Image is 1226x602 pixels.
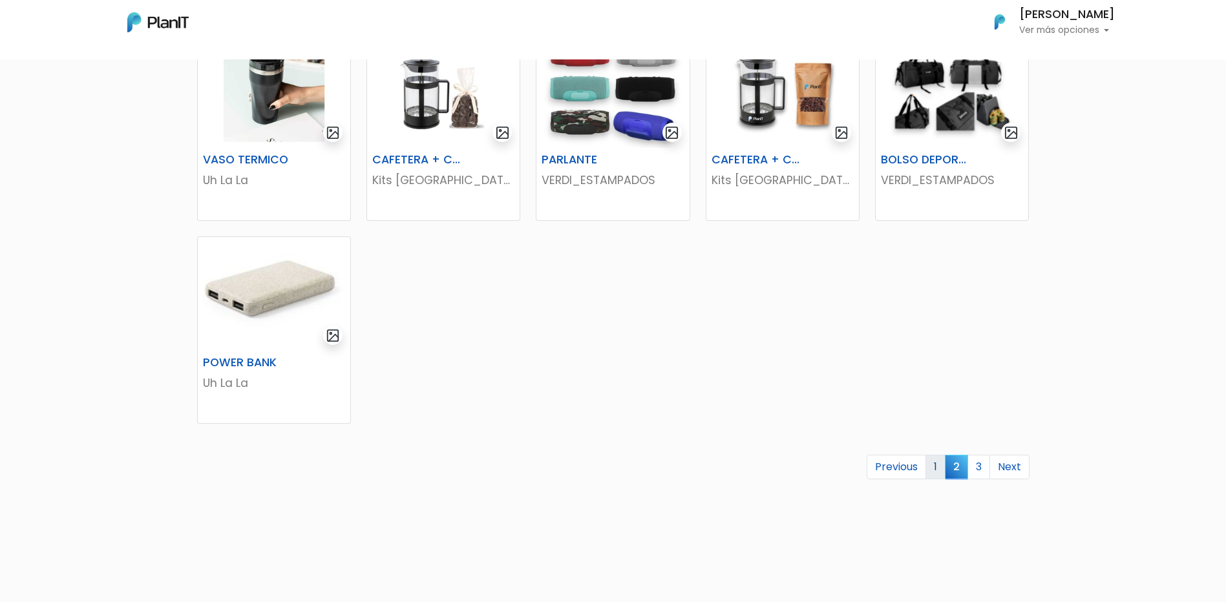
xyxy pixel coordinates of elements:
a: gallery-light PARLANTE VERDI_ESTAMPADOS [536,34,690,221]
img: gallery-light [326,125,341,140]
h6: CAFETERA + CAFÉ [704,153,809,167]
span: 2 [945,455,968,479]
img: thumb_DA94E2CF-B819-43A9-ABEE-A867DEA1475D.jpeg [706,34,859,148]
button: PlanIt Logo [PERSON_NAME] Ver más opciones [978,5,1115,39]
a: gallery-light CAFETERA + CAFÉ Kits [GEOGRAPHIC_DATA] [706,34,860,221]
img: PlanIt Logo [127,12,189,32]
p: VERDI_ESTAMPADOS [881,172,1023,189]
img: gallery-light [495,125,510,140]
img: thumb_C14F583B-8ACB-4322-A191-B199E8EE9A61.jpeg [367,34,520,148]
img: PlanIt Logo [986,8,1014,36]
h6: [PERSON_NAME] [1019,9,1115,21]
p: Kits [GEOGRAPHIC_DATA] [372,172,514,189]
p: Uh La La [203,375,345,391]
h6: VASO TERMICO [195,153,301,167]
img: gallery-light [1004,125,1019,140]
h6: BOLSO DEPORTIVO [873,153,978,167]
p: Kits [GEOGRAPHIC_DATA] [712,172,854,189]
p: Uh La La [203,172,345,189]
a: Next [989,455,1030,479]
a: gallery-light BOLSO DEPORTIVO VERDI_ESTAMPADOS [875,34,1029,221]
h6: CAFETERA + CHOCOLATE [365,153,470,167]
img: thumb_WhatsApp_Image_2023-04-20_at_11.36.09.jpg [198,34,350,148]
img: gallery-light [664,125,679,140]
img: thumb_2000___2000-Photoroom_-_2024-09-26T150532.072.jpg [536,34,689,148]
a: 3 [967,455,990,479]
img: thumb_WhatsApp_Image_2025-06-21_at_11.38.19.jpeg [198,237,350,351]
p: Ver más opciones [1019,26,1115,35]
img: gallery-light [326,328,341,343]
a: 1 [925,455,946,479]
h6: PARLANTE [534,153,639,167]
p: VERDI_ESTAMPADOS [542,172,684,189]
a: Previous [867,455,926,479]
a: gallery-light VASO TERMICO Uh La La [197,34,351,221]
img: thumb_Captura_de_pantalla_2025-05-29_132914.png [876,34,1028,148]
img: gallery-light [834,125,849,140]
a: gallery-light CAFETERA + CHOCOLATE Kits [GEOGRAPHIC_DATA] [366,34,520,221]
h6: POWER BANK [195,356,301,369]
div: ¿Necesitás ayuda? [67,12,186,37]
a: gallery-light POWER BANK Uh La La [197,236,351,424]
